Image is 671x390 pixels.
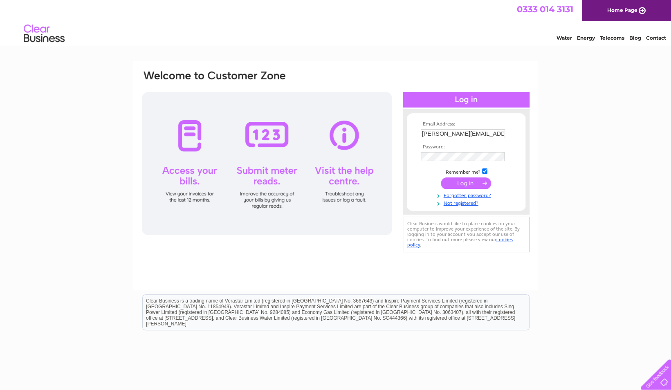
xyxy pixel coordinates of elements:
img: logo.png [23,21,65,46]
a: Contact [646,35,666,41]
a: Water [557,35,572,41]
a: cookies policy [407,237,513,248]
a: Energy [577,35,595,41]
th: Password: [419,144,514,150]
a: 0333 014 3131 [517,4,573,14]
a: Forgotten password? [421,191,514,199]
th: Email Address: [419,121,514,127]
div: Clear Business would like to place cookies on your computer to improve your experience of the sit... [403,217,530,252]
a: Blog [629,35,641,41]
input: Submit [441,177,491,189]
td: Remember me? [419,167,514,175]
div: Clear Business is a trading name of Verastar Limited (registered in [GEOGRAPHIC_DATA] No. 3667643... [143,4,529,40]
a: Telecoms [600,35,624,41]
a: Not registered? [421,199,514,206]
